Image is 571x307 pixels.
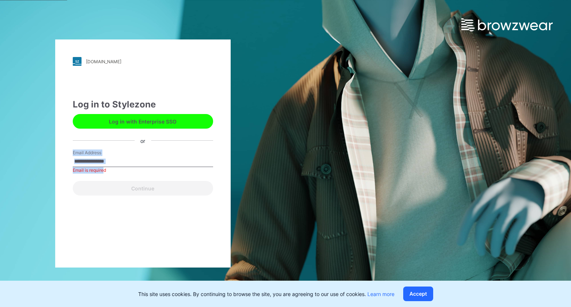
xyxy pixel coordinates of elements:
[73,167,213,174] div: Email is required
[403,287,433,301] button: Accept
[73,57,213,66] a: [DOMAIN_NAME]
[86,59,121,64] div: [DOMAIN_NAME]
[367,291,394,297] a: Learn more
[135,137,151,144] div: or
[138,290,394,298] p: This site uses cookies. By continuing to browse the site, you are agreeing to our use of cookies.
[73,57,82,66] img: stylezone-logo.562084cfcfab977791bfbf7441f1a819.svg
[73,149,124,156] label: Email Address
[461,18,553,31] img: browzwear-logo.e42bd6dac1945053ebaf764b6aa21510.svg
[73,98,213,111] div: Log in to Stylezone
[73,114,213,129] button: Log in with Enterprise SSO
